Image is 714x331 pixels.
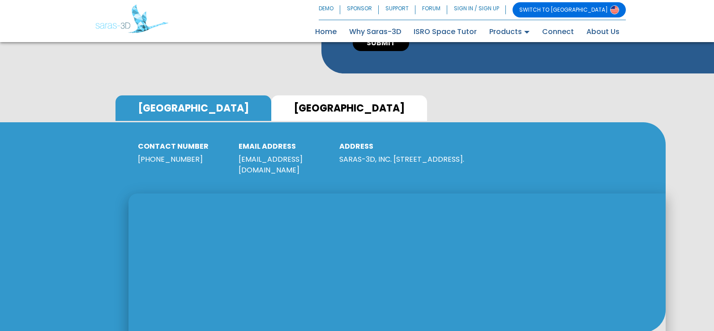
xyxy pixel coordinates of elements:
[309,25,343,39] a: Home
[536,25,580,39] a: Connect
[319,2,340,17] a: DEMO
[447,2,506,17] a: SIGN IN / SIGN UP
[379,2,415,17] a: SUPPORT
[95,4,168,33] img: Saras 3D
[339,154,527,165] p: SARAS-3D, INC. [STREET_ADDRESS].
[115,95,271,121] a: [GEOGRAPHIC_DATA]
[343,25,407,39] a: Why Saras-3D
[239,142,326,150] h5: EMAIL ADDRESS
[339,142,527,150] h5: ADDRESS
[271,95,427,121] a: [GEOGRAPHIC_DATA]
[513,2,626,17] a: SWITCH TO [GEOGRAPHIC_DATA]
[138,154,203,164] a: [PHONE_NUMBER]
[483,25,536,39] a: Products
[138,142,225,150] h5: CONTACT NUMBER
[353,35,409,51] button: SUBMIT
[610,5,619,14] img: Switch to USA
[239,154,303,175] a: [EMAIL_ADDRESS][DOMAIN_NAME]
[340,2,379,17] a: SPONSOR
[407,25,483,39] a: ISRO Space Tutor
[415,2,447,17] a: FORUM
[580,25,626,39] a: About Us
